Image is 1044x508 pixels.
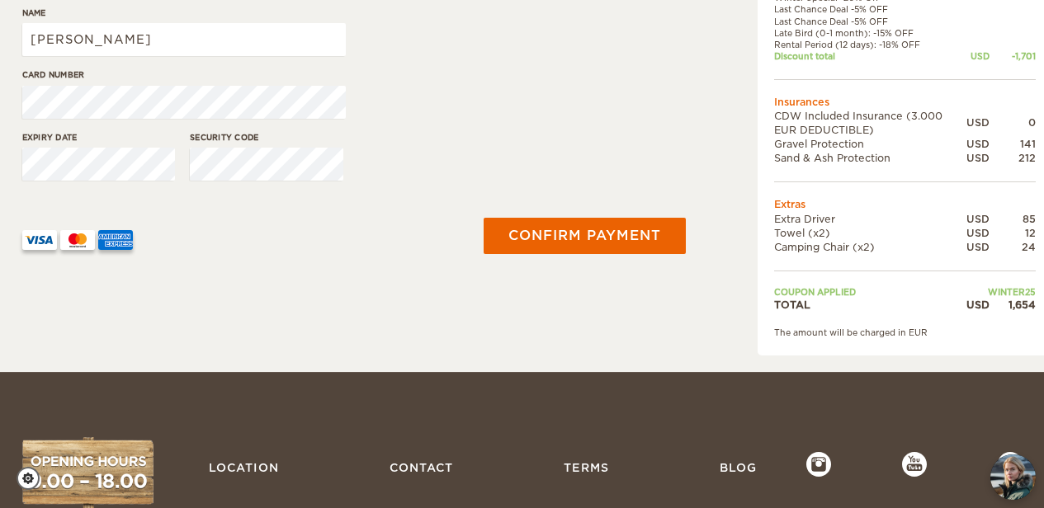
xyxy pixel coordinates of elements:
[98,230,133,250] img: AMEX
[990,454,1036,500] img: Freyja at Cozy Campers
[201,452,287,483] a: Location
[966,151,990,165] div: USD
[22,68,346,81] label: Card number
[966,286,1036,298] td: WINTER25
[774,240,966,254] td: Camping Chair (x2)
[774,286,966,298] td: Coupon applied
[966,212,990,226] div: USD
[774,151,966,165] td: Sand & Ash Protection
[22,230,57,250] img: VISA
[990,151,1036,165] div: 212
[990,212,1036,226] div: 85
[774,137,966,151] td: Gravel Protection
[774,3,966,15] td: Last Chance Deal -5% OFF
[966,240,990,254] div: USD
[60,230,95,250] img: mastercard
[966,137,990,151] div: USD
[774,50,966,62] td: Discount total
[990,240,1036,254] div: 24
[774,298,966,312] td: TOTAL
[966,115,990,129] div: USD
[381,452,461,483] a: Contact
[966,50,990,62] div: USD
[774,197,1036,211] td: Extras
[774,212,966,226] td: Extra Driver
[966,298,990,312] div: USD
[17,467,50,490] a: Cookie settings
[990,137,1036,151] div: 141
[774,95,1036,109] td: Insurances
[774,16,966,27] td: Last Chance Deal -5% OFF
[774,27,966,39] td: Late Bird (0-1 month): -15% OFF
[22,7,346,19] label: Name
[484,218,686,254] button: Confirm payment
[990,115,1036,129] div: 0
[990,50,1036,62] div: -1,701
[774,327,1036,338] div: The amount will be charged in EUR
[774,109,966,137] td: CDW Included Insurance (3.000 EUR DEDUCTIBLE)
[190,131,343,143] label: Security code
[966,226,990,240] div: USD
[990,298,1036,312] div: 1,654
[774,226,966,240] td: Towel (x2)
[555,452,617,483] a: Terms
[711,452,765,483] a: Blog
[990,226,1036,240] div: 12
[990,454,1036,500] button: chat-button
[22,131,176,143] label: Expiry date
[774,39,966,50] td: Rental Period (12 days): -18% OFF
